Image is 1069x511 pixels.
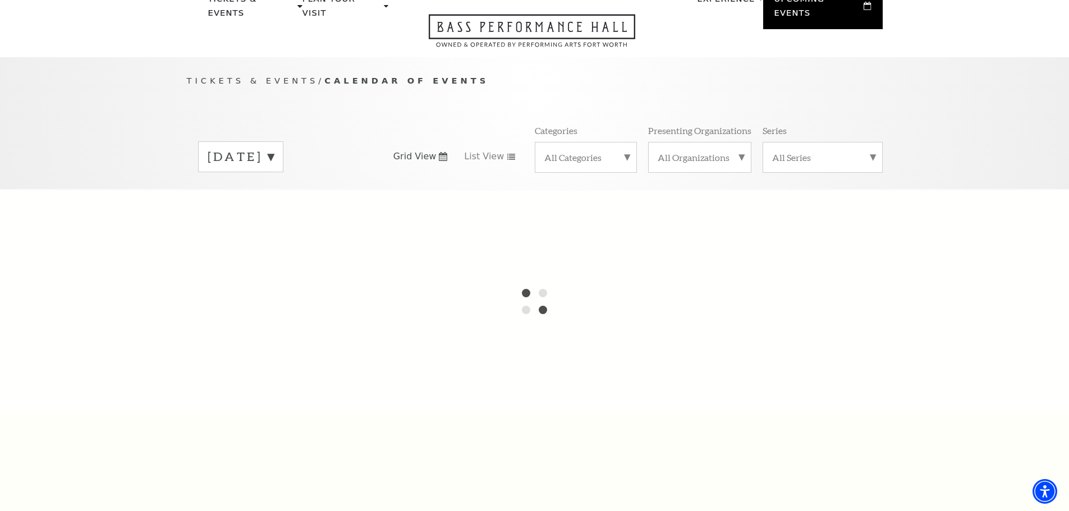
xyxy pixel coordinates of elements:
span: List View [464,150,504,163]
span: Calendar of Events [324,76,489,85]
div: Accessibility Menu [1033,479,1057,504]
p: / [187,74,883,88]
p: Categories [535,125,577,136]
p: Presenting Organizations [648,125,751,136]
label: All Organizations [658,151,742,163]
label: All Categories [544,151,627,163]
label: All Series [772,151,873,163]
a: Open this option [388,14,676,57]
span: Tickets & Events [187,76,319,85]
label: [DATE] [208,148,274,165]
span: Grid View [393,150,437,163]
p: Series [763,125,787,136]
